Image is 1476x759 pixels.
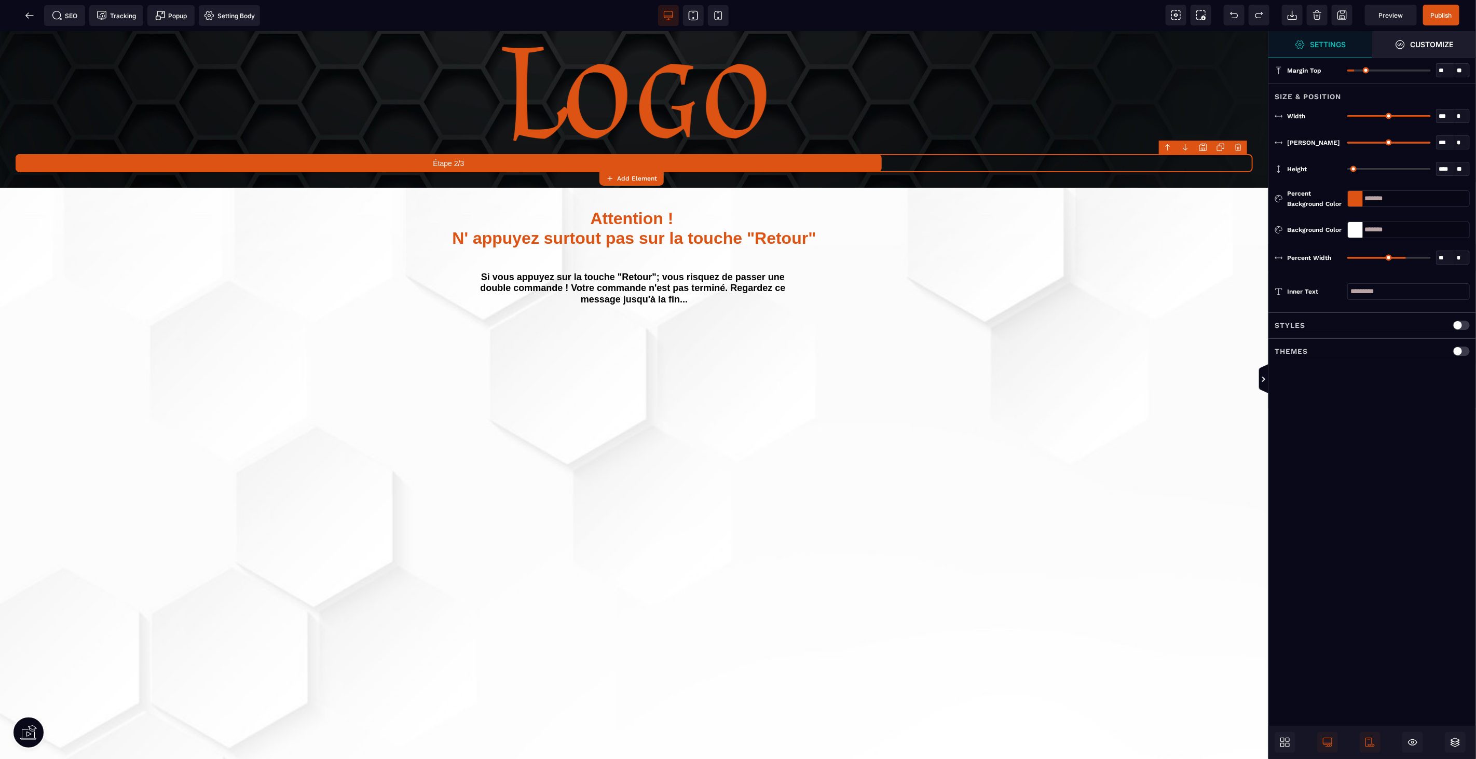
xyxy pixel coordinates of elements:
[1332,5,1352,25] span: Save
[1287,225,1342,235] div: Background Color
[44,5,85,26] span: Seo meta data
[89,5,143,26] span: Tracking code
[1275,286,1342,297] div: Inner Text
[1287,112,1305,120] span: Width
[1275,732,1295,753] span: Open Blocks
[708,5,729,26] span: View mobile
[618,175,658,182] strong: Add Element
[204,10,255,21] span: Setting Body
[1310,40,1346,48] strong: Settings
[147,5,195,26] span: Create Alert Modal
[433,128,464,136] text: Étape 2/3
[1360,732,1381,753] span: Is Show Mobile
[1275,345,1308,357] p: Themes
[1224,5,1245,25] span: Undo
[1268,84,1476,103] div: Size & Position
[52,10,78,21] span: SEO
[1268,31,1372,58] span: Open Style Manager
[1445,732,1466,753] span: Open Sub Layers
[1423,5,1459,25] span: Save
[1379,11,1403,19] span: Preview
[1166,5,1186,25] span: View components
[1365,5,1417,25] span: Preview
[1268,364,1279,395] span: Toggle Views
[1411,40,1454,48] strong: Customize
[19,5,40,26] span: Back
[502,16,767,110] img: b4d400518251f0af03e2cefd671c2796_276_Logo_-_1.png
[1287,139,1340,147] span: [PERSON_NAME]
[1402,732,1423,753] span: Cmd Hidden Block
[155,10,187,21] span: Popup
[97,10,136,21] span: Tracking
[31,172,1237,223] h1: Attention ! N' appuyez surtout pas sur la touche "Retour"
[1249,5,1269,25] span: Redo
[1191,5,1211,25] span: Screenshot
[1287,188,1342,209] div: Percent Background Color
[1275,319,1305,332] p: Styles
[1317,732,1338,753] span: Is Show Desktop
[199,5,260,26] span: Favicon
[599,171,664,186] button: Add Element
[1287,165,1307,173] span: Height
[1372,31,1476,58] span: Open Style Manager
[1287,254,1331,262] span: Percent Width
[1307,5,1328,25] span: Clear
[658,5,679,26] span: View desktop
[683,5,704,26] span: View tablet
[1287,66,1321,75] span: Margin Top
[1282,5,1303,25] span: Open Import Webpage
[1431,11,1452,19] span: Publish
[480,241,788,273] b: Si vous appuyez sur la touche "Retour"; vous risquez de passer une double commande ! Votre comman...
